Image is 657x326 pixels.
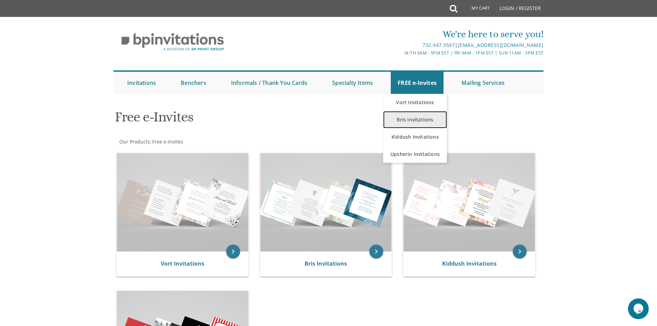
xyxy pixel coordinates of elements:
[422,42,455,48] a: 732.947.3597
[120,72,163,94] a: Invitations
[383,146,447,163] a: Upsherin Invitations
[383,94,447,111] a: Vort Invitations
[226,245,240,258] a: keyboard_arrow_right
[391,72,444,94] a: FREE e-Invites
[404,153,535,251] img: Kiddush Invitations
[260,153,392,251] img: Bris Invitations
[325,72,380,94] a: Specialty Items
[152,138,183,145] span: Free e-Invites
[257,41,544,49] div: |
[174,72,213,94] a: Benchers
[113,28,232,56] img: BP Invitation Loft
[442,260,497,267] a: Kiddush Invitations
[457,1,495,18] a: My Cart
[383,128,447,146] a: Kiddush Invitations
[117,153,248,251] img: Vort Invitations
[257,49,544,57] div: M-Th 9am - 5pm EST | Fri 9am - 1pm EST | Sun 11am - 3pm EST
[383,111,447,128] a: Bris Invitations
[161,260,204,267] a: Vort Invitations
[151,138,183,145] a: Free e-Invites
[628,298,650,319] iframe: chat widget
[257,27,544,41] div: We're here to serve you!
[455,72,511,94] a: Mailing Services
[113,138,329,145] div: :
[369,245,383,258] a: keyboard_arrow_right
[513,245,527,258] a: keyboard_arrow_right
[458,42,544,48] a: [EMAIL_ADDRESS][DOMAIN_NAME]
[115,109,396,130] h1: Free e-Invites
[305,260,347,267] a: Bris Invitations
[224,72,314,94] a: Informals / Thank You Cards
[119,138,150,145] a: Our Products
